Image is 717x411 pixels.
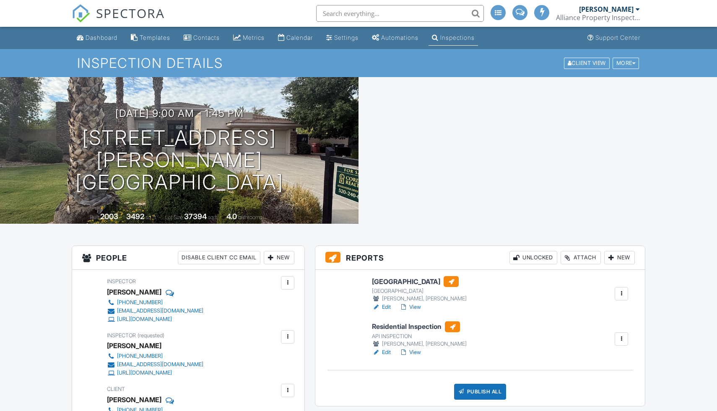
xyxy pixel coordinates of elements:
div: [PERSON_NAME], [PERSON_NAME] [372,340,467,348]
div: [PERSON_NAME] [107,393,161,406]
h1: Inspection Details [77,56,640,70]
div: Client View [564,57,610,69]
span: Client [107,386,125,392]
div: 37394 [184,212,207,221]
a: [GEOGRAPHIC_DATA] [GEOGRAPHIC_DATA] [PERSON_NAME], [PERSON_NAME] [372,276,467,303]
span: SPECTORA [96,4,165,22]
div: [PERSON_NAME], [PERSON_NAME] [372,295,467,303]
div: [GEOGRAPHIC_DATA] [372,288,467,295]
a: Settings [323,30,362,46]
img: The Best Home Inspection Software - Spectora [72,4,90,23]
div: Disable Client CC Email [178,251,260,264]
span: Inspector [107,278,136,284]
div: Publish All [454,384,507,400]
div: [EMAIL_ADDRESS][DOMAIN_NAME] [117,308,203,314]
div: [URL][DOMAIN_NAME] [117,316,172,323]
span: Inspector [107,332,136,339]
div: Attach [561,251,601,264]
div: Dashboard [86,34,117,41]
a: Dashboard [73,30,121,46]
span: Built [90,214,99,220]
span: sq. ft. [145,214,157,220]
a: Support Center [584,30,644,46]
a: [URL][DOMAIN_NAME] [107,369,203,377]
div: Alliance Property Inspections [556,13,640,22]
a: SPECTORA [72,11,165,29]
div: Calendar [286,34,313,41]
a: View [399,348,421,357]
input: Search everything... [316,5,484,22]
div: Unlocked [509,251,557,264]
div: More [613,57,639,69]
a: Templates [127,30,174,46]
a: Automations (Advanced) [369,30,422,46]
div: [URL][DOMAIN_NAME] [117,370,172,376]
div: Automations [381,34,418,41]
div: 2003 [100,212,118,221]
a: [PHONE_NUMBER] [107,352,203,360]
div: [PHONE_NUMBER] [117,353,163,359]
span: bathrooms [238,214,262,220]
a: Calendar [275,30,316,46]
div: New [264,251,294,264]
div: Templates [140,34,170,41]
a: [URL][DOMAIN_NAME] [107,315,203,323]
h1: [STREET_ADDRESS][PERSON_NAME] [GEOGRAPHIC_DATA] [13,127,345,193]
div: 4.0 [226,212,237,221]
a: [EMAIL_ADDRESS][DOMAIN_NAME] [107,307,203,315]
a: Contacts [180,30,223,46]
div: 3492 [126,212,144,221]
div: Support Center [595,34,640,41]
div: New [604,251,635,264]
a: [PHONE_NUMBER] [107,298,203,307]
div: Metrics [243,34,265,41]
a: Client View [563,59,612,66]
a: Residential Inspection API INSPECTION [PERSON_NAME], [PERSON_NAME] [372,321,467,348]
a: Metrics [230,30,268,46]
h6: [GEOGRAPHIC_DATA] [372,276,467,287]
h6: Residential Inspection [372,321,467,332]
a: Inspections [429,30,478,46]
div: [PERSON_NAME] [579,5,634,13]
h3: [DATE] 9:00 am - 1:45 pm [115,108,244,119]
div: API INSPECTION [372,333,467,340]
div: [PHONE_NUMBER] [117,299,163,306]
a: Edit [372,348,391,357]
div: Settings [334,34,358,41]
div: Contacts [193,34,220,41]
a: View [399,303,421,311]
a: Edit [372,303,391,311]
h3: Reports [315,246,645,270]
div: [PERSON_NAME] [107,339,161,352]
div: Inspections [440,34,475,41]
h3: People [72,246,304,270]
div: [EMAIL_ADDRESS][DOMAIN_NAME] [117,361,203,368]
span: (requested) [138,332,164,339]
span: Lot Size [165,214,183,220]
div: [PERSON_NAME] [107,286,161,298]
span: sq.ft. [208,214,218,220]
a: [EMAIL_ADDRESS][DOMAIN_NAME] [107,360,203,369]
